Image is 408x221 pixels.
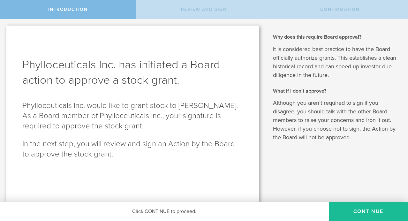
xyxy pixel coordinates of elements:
p: In the next step, you will review and sign an Action by the Board to approve the stock grant. [22,139,243,159]
p: It is considered best practice to have the Board officially authorize grants. This establishes a ... [273,45,398,80]
h2: What if I don’t approve? [273,88,398,95]
h2: Why does this require Board approval? [273,34,398,41]
span: Review and Sign [181,7,227,12]
p: Phylloceuticals Inc. would like to grant stock to [PERSON_NAME]. As a Board member of Phylloceuti... [22,101,243,131]
button: Continue [329,202,408,221]
h1: Phylloceuticals Inc. has initiated a Board action to approve a stock grant. [22,57,243,88]
span: Confirmation [320,7,360,12]
p: Although you aren’t required to sign if you disagree, you should talk with the other Board member... [273,99,398,142]
span: Introduction [48,7,88,12]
